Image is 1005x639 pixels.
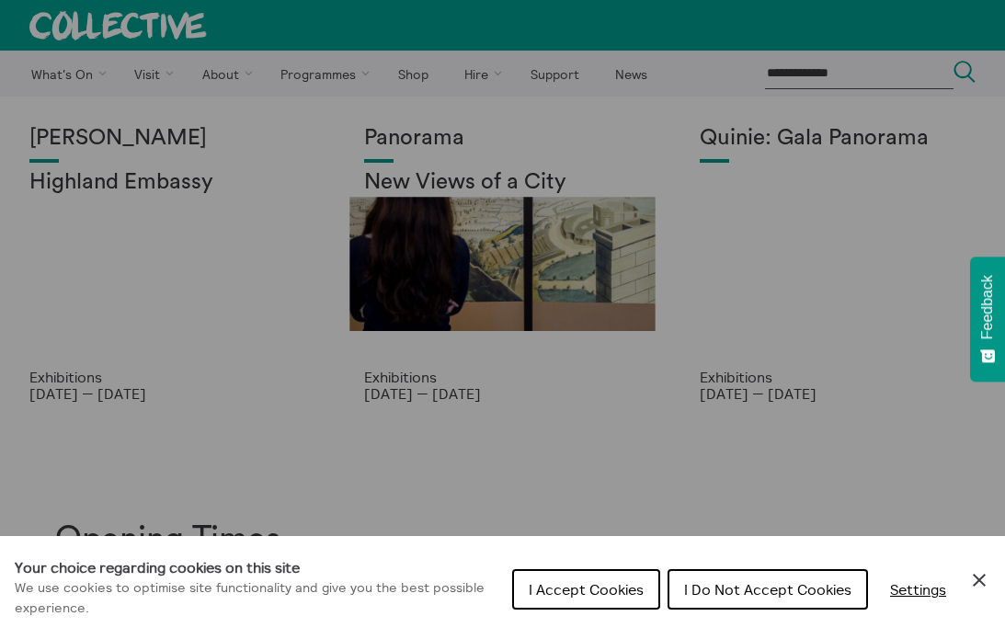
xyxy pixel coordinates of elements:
h1: Your choice regarding cookies on this site [15,556,497,578]
span: I Accept Cookies [529,580,644,599]
button: Settings [875,571,961,608]
button: Close Cookie Control [968,569,990,591]
button: Feedback - Show survey [970,257,1005,382]
span: Settings [890,580,946,599]
button: I Do Not Accept Cookies [668,569,868,610]
span: Feedback [979,275,996,339]
span: I Do Not Accept Cookies [684,580,851,599]
button: I Accept Cookies [512,569,660,610]
p: We use cookies to optimise site functionality and give you the best possible experience. [15,578,497,618]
